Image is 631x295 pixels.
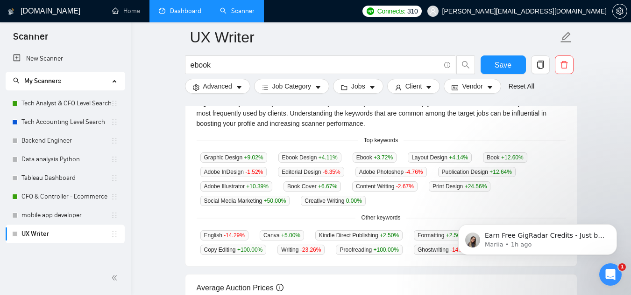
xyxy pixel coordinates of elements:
[21,94,111,113] a: Tech Analyst & CFO Level Search
[560,31,572,43] span: edit
[430,8,436,14] span: user
[599,263,622,286] iframe: Intercom live chat
[6,150,125,169] li: Data analysis Python
[111,230,118,238] span: holder
[395,84,402,91] span: user
[452,84,458,91] span: idcard
[336,245,402,255] span: Proofreading
[237,247,262,253] span: +100.00 %
[111,193,118,200] span: holder
[200,245,267,255] span: Copy Editing
[111,100,118,107] span: holder
[6,30,56,49] span: Scanner
[387,79,440,94] button: userClientcaret-down
[111,273,121,282] span: double-left
[613,7,627,15] span: setting
[438,167,516,177] span: Publication Design
[224,232,245,239] span: -14.29 %
[276,284,284,291] span: info-circle
[111,156,118,163] span: holder
[13,77,20,84] span: search
[374,154,393,161] span: +3.72 %
[244,154,263,161] span: +9.02 %
[6,49,125,68] li: New Scanner
[220,7,255,15] a: searchScanner
[6,94,125,113] li: Tech Analyst & CFO Level Search
[444,205,631,270] iframe: Intercom notifications message
[111,212,118,219] span: holder
[444,79,501,94] button: idcardVendorcaret-down
[612,4,627,19] button: setting
[21,187,111,206] a: CFO & Controller - Ecommerce
[367,7,374,15] img: upwork-logo.png
[185,79,250,94] button: settingAdvancedcaret-down
[200,196,290,206] span: Social Media Marketing
[112,7,140,15] a: homeHome
[24,77,61,85] span: My Scanners
[380,232,399,239] span: +2.50 %
[200,181,272,192] span: Adobe Illustrator
[481,55,526,74] button: Save
[111,137,118,144] span: holder
[6,169,125,187] li: Tableau Dashboard
[414,230,469,240] span: Formatting
[323,169,340,175] span: -6.35 %
[377,6,405,16] span: Connects:
[245,169,263,175] span: -1.52 %
[374,247,399,253] span: +100.00 %
[6,225,125,243] li: UX Writer
[6,187,125,206] li: CFO & Controller - Ecommerce
[21,206,111,225] a: mobile app developer
[6,113,125,131] li: Tech Accounting Level Search
[200,152,267,163] span: Graphic Design
[21,150,111,169] a: Data analysis Python
[8,4,14,19] img: logo
[351,81,365,91] span: Jobs
[203,81,232,91] span: Advanced
[260,230,304,240] span: Canva
[13,77,61,85] span: My Scanners
[200,230,248,240] span: English
[612,7,627,15] a: setting
[197,98,566,129] div: GigRadar analyses the keywords used in the jobs found by this scanner to help you understand what...
[159,7,201,15] a: dashboardDashboard
[487,84,493,91] span: caret-down
[318,183,337,190] span: +6.67 %
[301,196,366,206] span: Creative Writing
[6,131,125,150] li: Backend Engineer
[457,61,475,69] span: search
[190,26,558,49] input: Scanner name...
[111,174,118,182] span: holder
[407,6,418,16] span: 310
[483,152,527,163] span: Book
[191,59,440,71] input: Search Freelance Jobs...
[262,84,269,91] span: bars
[333,79,383,94] button: folderJobscaret-down
[501,154,524,161] span: +12.60 %
[254,79,329,94] button: barsJob Categorycaret-down
[315,230,403,240] span: Kindle Direct Publishing
[353,152,397,163] span: Ebook
[456,55,475,74] button: search
[408,152,472,163] span: Layout Design
[531,55,550,74] button: copy
[21,113,111,131] a: Tech Accounting Level Search
[200,167,267,177] span: Adobe InDesign
[462,81,482,91] span: Vendor
[13,49,117,68] a: New Scanner
[300,247,321,253] span: -23.26 %
[405,169,423,175] span: -4.76 %
[405,81,422,91] span: Client
[284,181,341,192] span: Book Cover
[369,84,376,91] span: caret-down
[355,213,406,222] span: Other keywords
[555,55,574,74] button: delete
[425,84,432,91] span: caret-down
[111,118,118,126] span: holder
[465,183,487,190] span: +24.56 %
[315,84,321,91] span: caret-down
[555,61,573,69] span: delete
